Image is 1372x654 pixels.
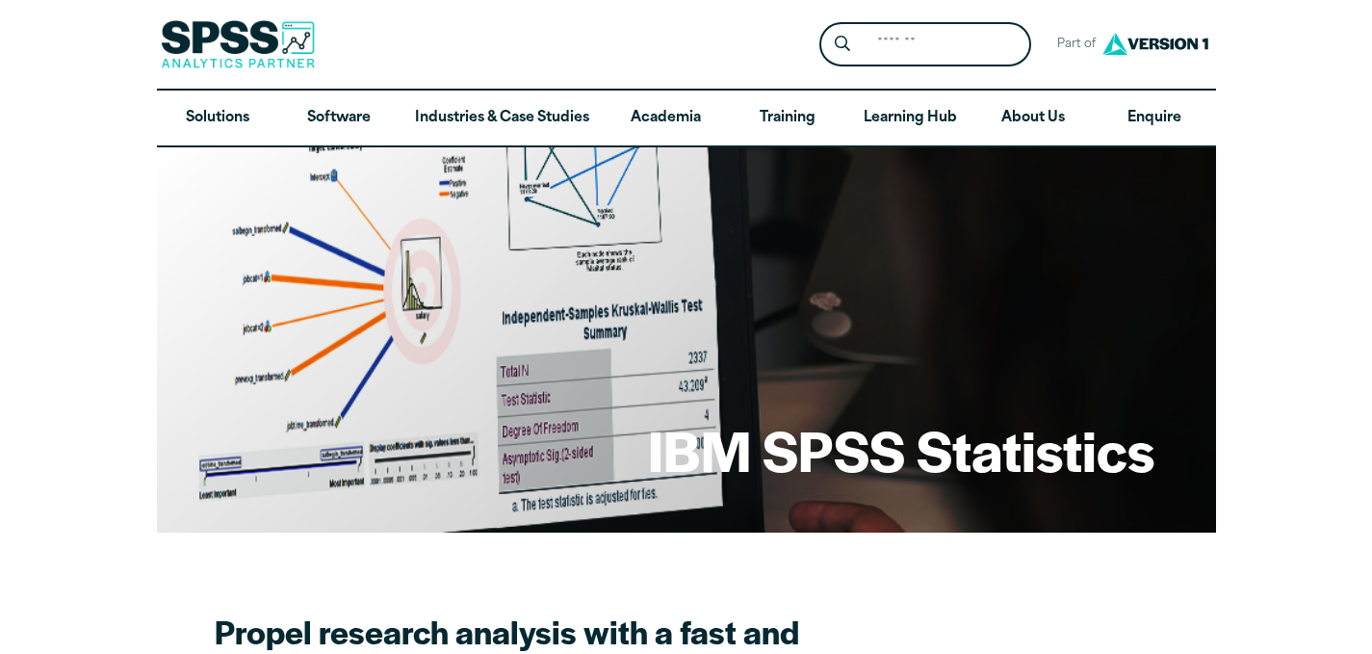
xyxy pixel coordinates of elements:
[157,91,1216,146] nav: Desktop version of site main menu
[648,412,1154,487] h1: IBM SPSS Statistics
[819,22,1031,67] form: Site Header Search Form
[1047,31,1098,59] span: Part of
[848,91,972,146] a: Learning Hub
[1098,26,1213,62] img: Version1 Logo
[972,91,1094,146] a: About Us
[726,91,847,146] a: Training
[835,36,850,52] svg: Search magnifying glass icon
[278,91,400,146] a: Software
[605,91,726,146] a: Academia
[824,27,860,63] button: Search magnifying glass icon
[161,20,315,68] img: SPSS Analytics Partner
[1094,91,1215,146] a: Enquire
[400,91,605,146] a: Industries & Case Studies
[157,91,278,146] a: Solutions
